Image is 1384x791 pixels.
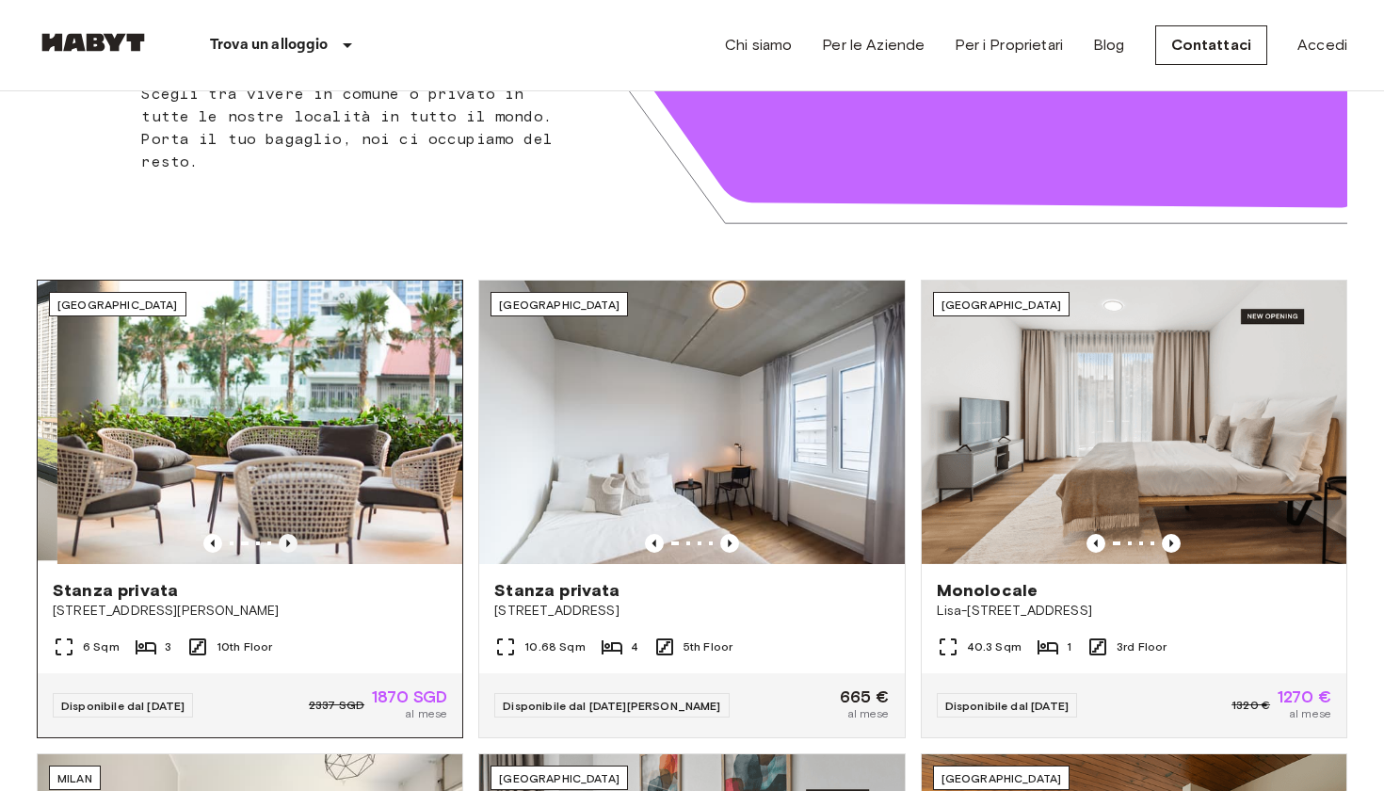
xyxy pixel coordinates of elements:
span: al mese [405,705,447,722]
a: Marketing picture of unit DE-04-037-026-03QPrevious imagePrevious image[GEOGRAPHIC_DATA]Stanza pr... [478,280,905,738]
span: 40.3 Sqm [967,638,1022,655]
span: al mese [847,705,890,722]
span: 10.68 Sqm [524,638,585,655]
span: 1870 SGD [372,688,447,705]
span: 1270 € [1278,688,1331,705]
img: Habyt [37,33,150,52]
span: 1 [1067,638,1071,655]
span: 6 Sqm [83,638,120,655]
a: Per i Proprietari [955,34,1063,56]
span: [GEOGRAPHIC_DATA] [499,298,620,312]
span: Monolocale [937,579,1038,602]
img: Marketing picture of unit DE-04-037-026-03Q [479,281,904,564]
span: [GEOGRAPHIC_DATA] [499,771,620,785]
a: Contattaci [1155,25,1268,65]
img: Marketing picture of unit DE-01-491-304-001 [922,281,1346,564]
span: 3 [165,638,171,655]
a: Per le Aziende [822,34,925,56]
span: 3rd Floor [1117,638,1167,655]
span: Disponibile dal [DATE] [945,699,1069,713]
a: Blog [1093,34,1125,56]
button: Previous image [720,534,739,553]
span: [STREET_ADDRESS] [494,602,889,621]
span: Stanza privata [53,579,178,602]
img: Marketing picture of unit SG-01-116-001-02 [57,281,482,564]
a: Accedi [1297,34,1347,56]
button: Previous image [1086,534,1105,553]
span: Lisa-[STREET_ADDRESS] [937,602,1331,621]
span: [GEOGRAPHIC_DATA] [941,298,1062,312]
span: 1320 € [1231,697,1270,714]
span: al mese [1289,705,1331,722]
button: Previous image [279,534,298,553]
a: Chi siamo [725,34,792,56]
button: Previous image [1162,534,1181,553]
span: [STREET_ADDRESS][PERSON_NAME] [53,602,447,621]
span: 4 [631,638,638,655]
span: Stanza privata [494,579,620,602]
span: [GEOGRAPHIC_DATA] [57,298,178,312]
span: 2337 SGD [309,697,364,714]
span: [GEOGRAPHIC_DATA] [941,771,1062,785]
span: 665 € [840,688,890,705]
a: Marketing picture of unit SG-01-116-001-02Marketing picture of unit SG-01-116-001-02Previous imag... [37,280,463,738]
span: 5th Floor [684,638,732,655]
button: Previous image [645,534,664,553]
button: Previous image [203,534,222,553]
p: Trova un alloggio [210,34,329,56]
span: Disponibile dal [DATE][PERSON_NAME] [503,699,720,713]
a: Marketing picture of unit DE-01-491-304-001Previous imagePrevious image[GEOGRAPHIC_DATA]Monolocal... [921,280,1347,738]
span: Disponibile dal [DATE] [61,699,185,713]
span: Milan [57,771,92,785]
span: 10th Floor [217,638,273,655]
p: Scegli tra vivere in comune o privato in tutte le nostre località in tutto il mondo. Porta il tuo... [141,83,573,173]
